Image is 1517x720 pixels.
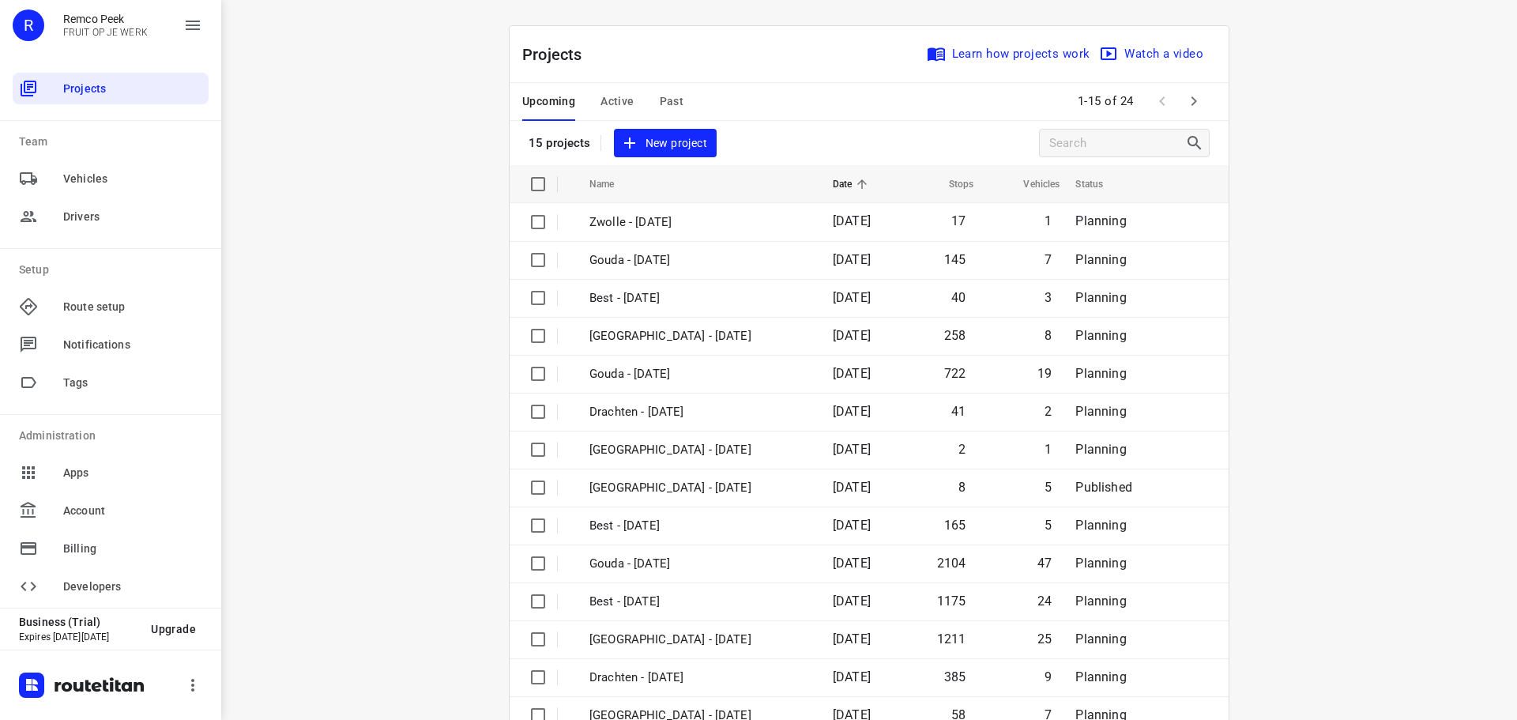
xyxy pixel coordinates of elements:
p: Antwerpen - Thursday [589,441,809,459]
p: Best - Wednesday [589,593,809,611]
span: Planning [1075,404,1126,419]
span: Planning [1075,366,1126,381]
span: Upgrade [151,623,196,635]
span: [DATE] [833,594,871,609]
div: Developers [13,571,209,602]
span: Previous Page [1146,85,1178,117]
p: Gouda - Thursday [589,365,809,383]
span: 145 [944,252,966,267]
p: Zwolle - Wednesday [589,631,809,649]
span: 2 [1045,404,1052,419]
span: Vehicles [1003,175,1060,194]
span: Planning [1075,669,1126,684]
button: New project [614,129,717,158]
span: Upcoming [522,92,575,111]
div: Drivers [13,201,209,232]
p: Setup [19,262,209,278]
span: Route setup [63,299,202,315]
span: Account [63,503,202,519]
p: Best - Friday [589,289,809,307]
div: Tags [13,367,209,398]
span: Planning [1075,518,1126,533]
div: Search [1185,134,1209,153]
p: FRUIT OP JE WERK [63,27,148,38]
span: Date [833,175,873,194]
span: 385 [944,669,966,684]
span: Status [1075,175,1124,194]
span: [DATE] [833,290,871,305]
button: Upgrade [138,615,209,643]
span: Apps [63,465,202,481]
span: 5 [1045,518,1052,533]
span: Vehicles [63,171,202,187]
p: Best - Thursday [589,517,809,535]
span: 1-15 of 24 [1071,85,1140,119]
span: Published [1075,480,1132,495]
p: Team [19,134,209,150]
p: 15 projects [529,136,591,150]
div: Projects [13,73,209,104]
p: Gouda - Wednesday [589,555,809,573]
span: 41 [951,404,966,419]
span: 165 [944,518,966,533]
div: Account [13,495,209,526]
span: Projects [63,81,202,97]
span: Planning [1075,442,1126,457]
span: 1175 [937,594,966,609]
span: [DATE] [833,556,871,571]
p: Drachten - Thursday [589,403,809,421]
span: [DATE] [833,442,871,457]
p: Remco Peek [63,13,148,25]
span: 24 [1037,594,1052,609]
span: 1 [1045,442,1052,457]
p: Expires [DATE][DATE] [19,631,138,643]
span: 258 [944,328,966,343]
p: Zwolle - Friday [589,213,809,232]
span: Tags [63,375,202,391]
div: Vehicles [13,163,209,194]
span: Active [600,92,634,111]
span: 722 [944,366,966,381]
span: Past [660,92,684,111]
span: [DATE] [833,366,871,381]
span: 47 [1037,556,1052,571]
span: Notifications [63,337,202,353]
span: New project [623,134,707,153]
span: Planning [1075,213,1126,228]
p: Drachten - Wednesday [589,669,809,687]
div: Route setup [13,291,209,322]
div: Billing [13,533,209,564]
span: [DATE] [833,404,871,419]
p: Projects [522,43,595,66]
span: Stops [928,175,974,194]
span: 40 [951,290,966,305]
span: 7 [1045,252,1052,267]
div: Notifications [13,329,209,360]
span: 5 [1045,480,1052,495]
span: 2104 [937,556,966,571]
span: Planning [1075,594,1126,609]
span: [DATE] [833,328,871,343]
input: Search projects [1049,131,1185,156]
span: 8 [958,480,966,495]
p: Business (Trial) [19,616,138,628]
span: 1 [1045,213,1052,228]
div: Apps [13,457,209,488]
span: [DATE] [833,252,871,267]
span: Planning [1075,290,1126,305]
span: Planning [1075,631,1126,646]
span: 19 [1037,366,1052,381]
span: 1211 [937,631,966,646]
span: Drivers [63,209,202,225]
span: 9 [1045,669,1052,684]
p: Zwolle - Thursday [589,327,809,345]
p: Gemeente Rotterdam - Thursday [589,479,809,497]
span: Planning [1075,328,1126,343]
span: Planning [1075,556,1126,571]
p: Administration [19,428,209,444]
span: 17 [951,213,966,228]
div: R [13,9,44,41]
span: 8 [1045,328,1052,343]
span: [DATE] [833,518,871,533]
span: [DATE] [833,631,871,646]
